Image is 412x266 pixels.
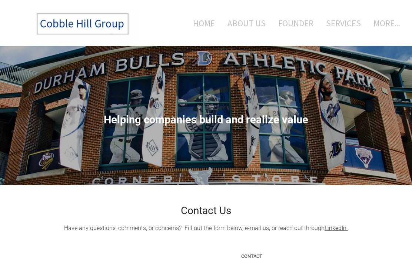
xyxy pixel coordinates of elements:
[104,113,308,126] span: ​Helping companies build and realize value
[273,8,319,39] a: Founder
[28,8,139,40] img: The Cobble Hill Group LLC
[368,8,400,39] a: more...
[325,225,346,232] a: LinkedIn
[222,8,271,39] a: About Us
[325,225,348,232] u: .
[28,206,384,216] h2: Contact Us
[182,8,220,39] a: Home
[320,8,366,39] a: Services
[241,253,262,259] font: CONTACT
[28,224,384,233] div: Have any questions, comments, or concerns? Fill out the form below, e-mail us, or reach out through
